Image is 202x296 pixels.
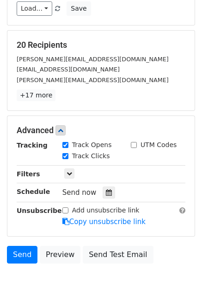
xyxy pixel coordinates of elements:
label: Add unsubscribe link [72,206,140,215]
a: Send [7,246,37,264]
iframe: Chat Widget [156,251,202,296]
span: Send now [62,188,97,197]
small: [EMAIL_ADDRESS][DOMAIN_NAME] [17,66,120,73]
a: Load... [17,1,52,16]
strong: Unsubscribe [17,207,62,214]
strong: Tracking [17,142,48,149]
strong: Filters [17,170,40,178]
small: [PERSON_NAME][EMAIL_ADDRESS][DOMAIN_NAME] [17,56,169,63]
label: Track Opens [72,140,112,150]
a: +17 more [17,90,55,101]
h5: 20 Recipients [17,40,185,50]
h5: Advanced [17,125,185,135]
div: Widget de chat [156,251,202,296]
a: Send Test Email [83,246,153,264]
label: Track Clicks [72,151,110,161]
button: Save [67,1,91,16]
label: UTM Codes [141,140,177,150]
small: [PERSON_NAME][EMAIL_ADDRESS][DOMAIN_NAME] [17,77,169,84]
strong: Schedule [17,188,50,195]
a: Preview [40,246,80,264]
a: Copy unsubscribe link [62,218,146,226]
